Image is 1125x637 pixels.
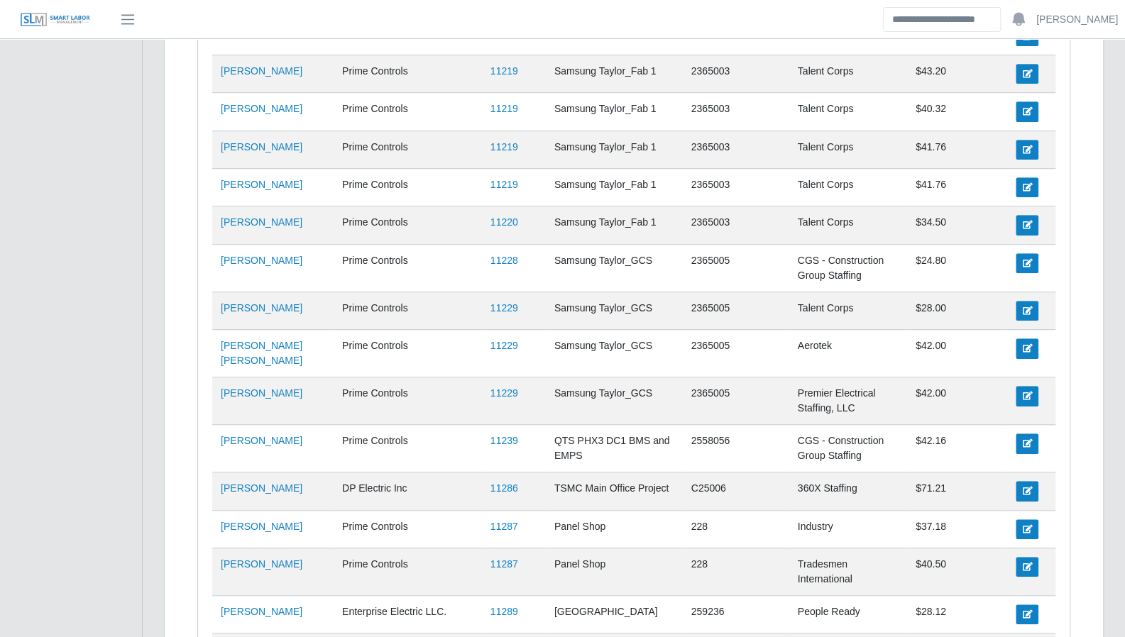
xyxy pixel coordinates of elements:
a: [PERSON_NAME] [1036,12,1118,27]
a: [PERSON_NAME] [221,65,302,77]
a: 11219 [490,179,518,190]
a: 11287 [490,521,518,532]
td: C25006 [683,472,789,510]
a: [PERSON_NAME] [221,141,302,153]
td: $34.50 [907,206,1007,244]
a: [PERSON_NAME] [221,216,302,228]
td: Panel Shop [546,510,683,548]
td: Prime Controls [334,330,482,377]
td: $41.76 [907,169,1007,206]
td: Prime Controls [334,425,482,472]
td: Samsung Taylor_Fab 1 [546,206,683,244]
td: Talent Corps [789,93,907,131]
td: CGS - Construction Group Staffing [789,425,907,472]
td: 2558056 [683,425,789,472]
a: 11229 [490,387,518,399]
a: 11286 [490,482,518,494]
td: Industry [789,510,907,548]
td: DP Electric Inc [334,472,482,510]
td: Enterprise Electric LLC. [334,595,482,633]
td: Panel Shop [546,548,683,595]
td: Samsung Taylor_GCS [546,330,683,377]
a: 11219 [490,103,518,114]
a: 11228 [490,255,518,266]
a: 11219 [490,141,518,153]
td: 2365005 [683,244,789,292]
td: 2365003 [683,206,789,244]
a: 11229 [490,340,518,351]
td: $71.21 [907,472,1007,510]
td: 2365003 [683,93,789,131]
td: 360X Staffing [789,472,907,510]
td: $28.00 [907,292,1007,329]
td: Aerotek [789,330,907,377]
td: Talent Corps [789,206,907,244]
td: [GEOGRAPHIC_DATA] [546,595,683,633]
td: Tradesmen International [789,548,907,595]
td: $42.00 [907,377,1007,425]
a: [PERSON_NAME] [221,255,302,266]
td: Prime Controls [334,377,482,425]
a: [PERSON_NAME] [PERSON_NAME] [221,340,302,366]
td: CGS - Construction Group Staffing [789,244,907,292]
a: 11229 [490,302,518,314]
td: Talent Corps [789,55,907,92]
img: SLM Logo [20,12,91,28]
td: 2365005 [683,292,789,329]
a: [PERSON_NAME] [221,302,302,314]
a: [PERSON_NAME] [221,387,302,399]
a: 11287 [490,558,518,570]
td: Prime Controls [334,93,482,131]
td: Prime Controls [334,131,482,168]
td: Prime Controls [334,169,482,206]
td: Samsung Taylor_GCS [546,377,683,425]
td: $28.12 [907,595,1007,633]
td: $42.16 [907,425,1007,472]
td: 2365003 [683,169,789,206]
td: $40.32 [907,93,1007,131]
td: 2365005 [683,330,789,377]
td: 228 [683,510,789,548]
td: $40.50 [907,548,1007,595]
td: Samsung Taylor_Fab 1 [546,93,683,131]
td: Talent Corps [789,292,907,329]
a: 11289 [490,606,518,617]
td: $37.18 [907,510,1007,548]
a: 11239 [490,435,518,446]
td: Samsung Taylor_GCS [546,292,683,329]
td: Samsung Taylor_Fab 1 [546,55,683,92]
td: Samsung Taylor_GCS [546,244,683,292]
td: $43.20 [907,55,1007,92]
td: Prime Controls [334,548,482,595]
a: [PERSON_NAME] [221,103,302,114]
td: Prime Controls [334,244,482,292]
td: 228 [683,548,789,595]
td: Samsung Taylor_Fab 1 [546,169,683,206]
td: Prime Controls [334,292,482,329]
td: Prime Controls [334,55,482,92]
a: [PERSON_NAME] [221,521,302,532]
a: [PERSON_NAME] [221,482,302,494]
input: Search [883,7,1001,32]
td: 2365003 [683,55,789,92]
td: 2365003 [683,131,789,168]
td: Prime Controls [334,206,482,244]
td: 2365005 [683,377,789,425]
td: TSMC Main Office Project [546,472,683,510]
td: Talent Corps [789,131,907,168]
a: 11219 [490,65,518,77]
a: [PERSON_NAME] [221,435,302,446]
td: Talent Corps [789,169,907,206]
a: 11220 [490,216,518,228]
td: $42.00 [907,330,1007,377]
a: [PERSON_NAME] [221,606,302,617]
td: Premier Electrical Staffing, LLC [789,377,907,425]
td: Samsung Taylor_Fab 1 [546,131,683,168]
td: QTS PHX3 DC1 BMS and EMPS [546,425,683,472]
td: $41.76 [907,131,1007,168]
td: $24.80 [907,244,1007,292]
a: [PERSON_NAME] [221,558,302,570]
td: Prime Controls [334,510,482,548]
td: People Ready [789,595,907,633]
td: 259236 [683,595,789,633]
